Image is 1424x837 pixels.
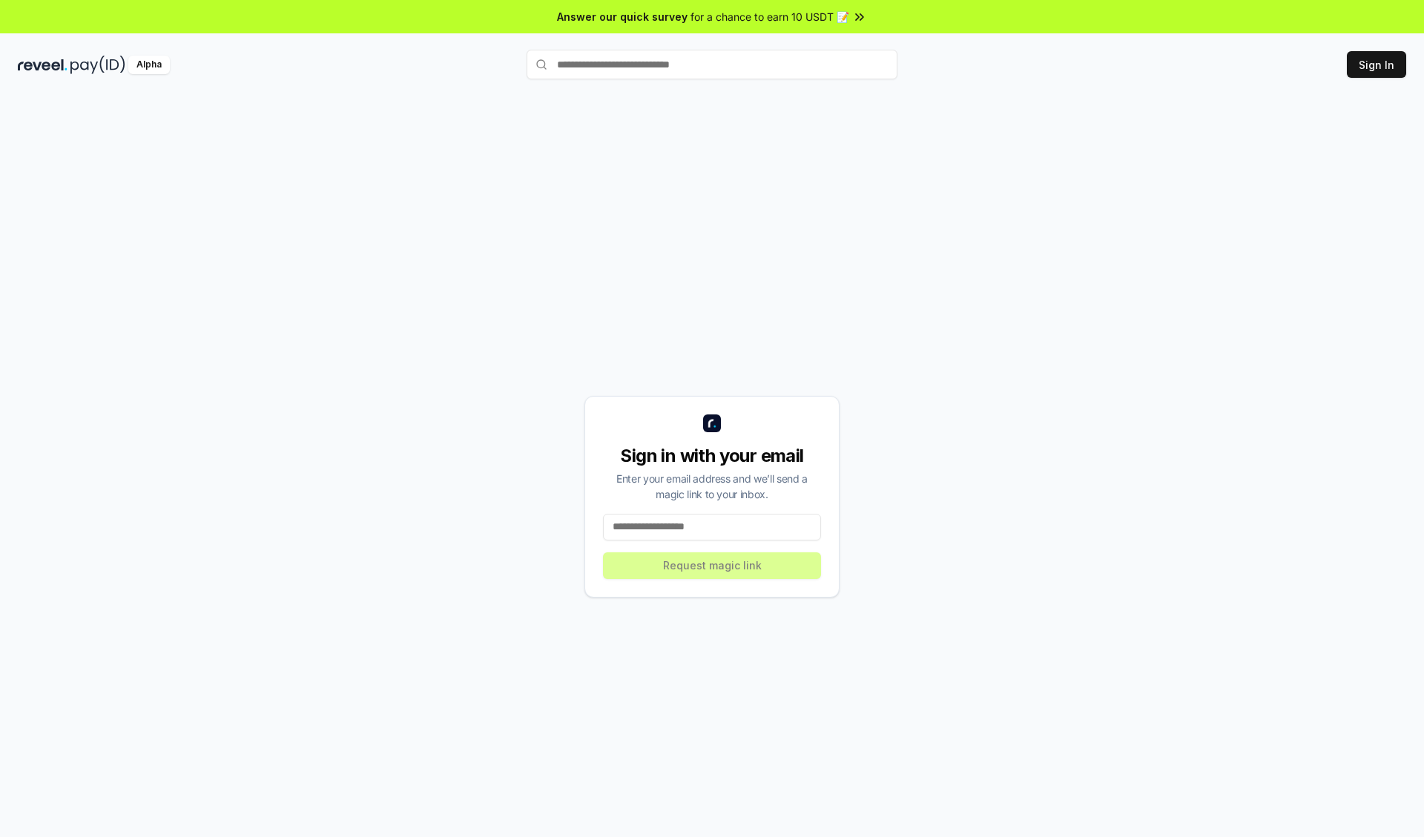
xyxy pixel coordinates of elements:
span: for a chance to earn 10 USDT 📝 [690,9,849,24]
div: Sign in with your email [603,444,821,468]
div: Alpha [128,56,170,74]
img: pay_id [70,56,125,74]
button: Sign In [1347,51,1406,78]
img: reveel_dark [18,56,67,74]
img: logo_small [703,414,721,432]
div: Enter your email address and we’ll send a magic link to your inbox. [603,471,821,502]
span: Answer our quick survey [557,9,688,24]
